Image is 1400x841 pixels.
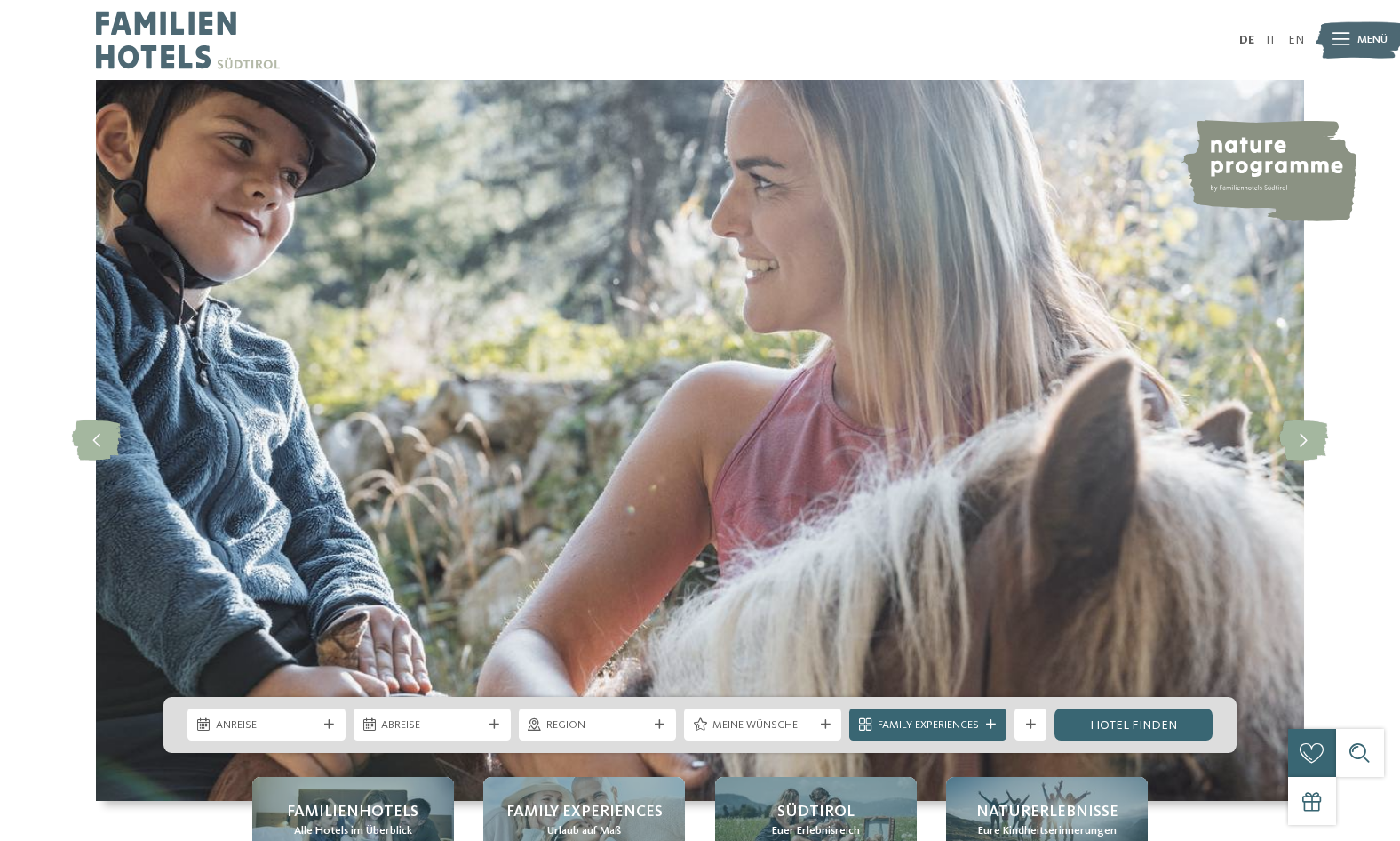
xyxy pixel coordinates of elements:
span: Eure Kindheitserinnerungen [978,823,1117,839]
span: Südtirol [777,801,855,823]
span: Menü [1357,32,1388,48]
a: EN [1288,34,1304,46]
a: DE [1239,34,1254,46]
a: IT [1266,34,1276,46]
span: Naturerlebnisse [976,801,1118,823]
span: Region [546,717,648,733]
span: Familienhotels [287,801,418,823]
span: Meine Wünsche [712,717,814,733]
span: Abreise [381,717,482,733]
span: Anreise [216,717,317,733]
img: Familienhotels Südtirol: The happy family places [96,80,1304,801]
span: Euer Erlebnisreich [772,823,860,839]
img: nature programme by Familienhotels Südtirol [1181,120,1356,221]
a: Hotel finden [1054,709,1212,741]
span: Family Experiences [878,717,979,733]
span: Urlaub auf Maß [547,823,621,839]
span: Family Experiences [506,801,663,823]
span: Alle Hotels im Überblick [294,823,412,839]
